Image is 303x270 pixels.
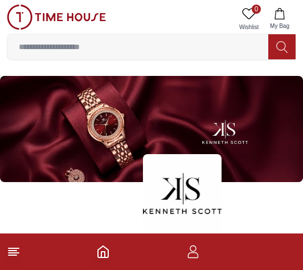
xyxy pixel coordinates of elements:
a: Home [96,245,110,259]
button: My Bag [263,5,296,34]
span: 0 [252,5,261,14]
span: Wishlist [235,23,263,31]
img: ... [7,5,106,30]
span: My Bag [265,22,294,30]
a: 0Wishlist [235,5,263,34]
img: ... [143,154,222,233]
